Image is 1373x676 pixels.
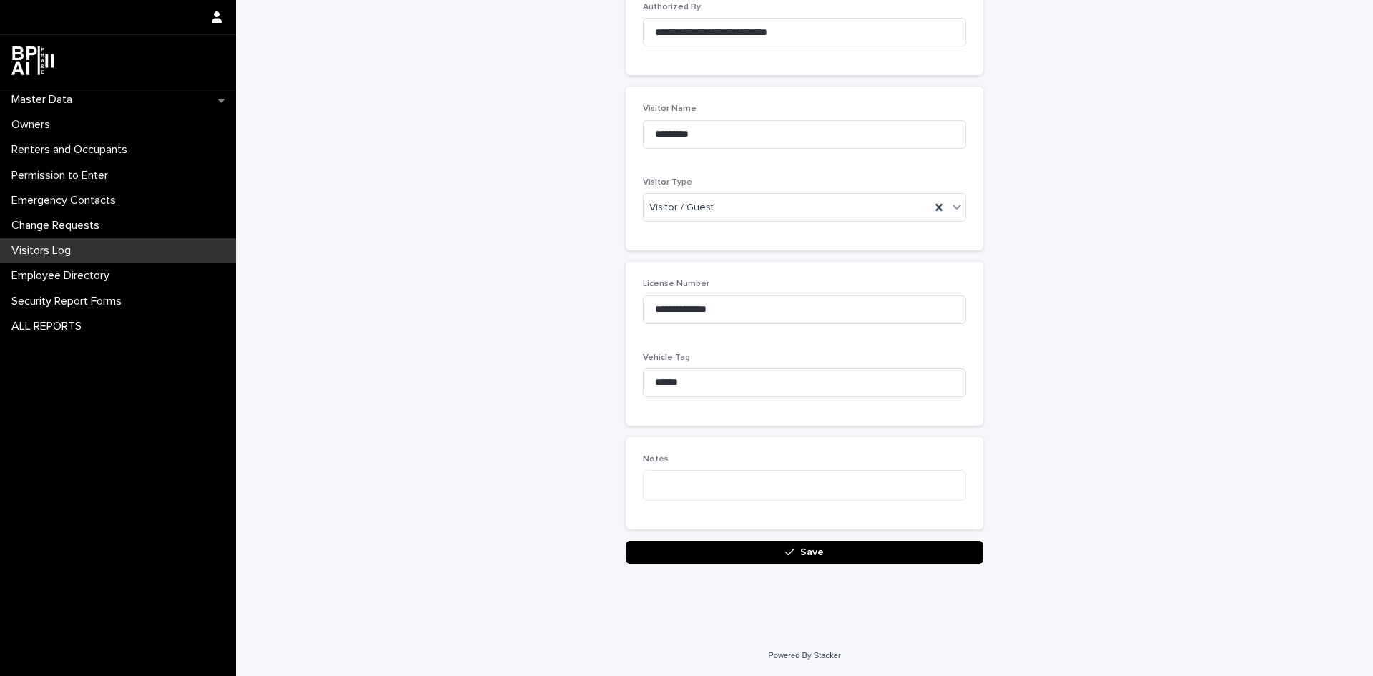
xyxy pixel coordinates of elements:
[6,118,61,132] p: Owners
[6,295,133,308] p: Security Report Forms
[6,269,121,283] p: Employee Directory
[643,353,690,362] span: Vehicle Tag
[643,455,669,464] span: Notes
[649,200,714,215] span: Visitor / Guest
[6,194,127,207] p: Emergency Contacts
[800,547,824,557] span: Save
[643,104,697,113] span: Visitor Name
[643,3,701,11] span: Authorized By
[643,280,709,288] span: License Number
[6,219,111,232] p: Change Requests
[6,244,82,258] p: Visitors Log
[6,320,93,333] p: ALL REPORTS
[768,651,840,660] a: Powered By Stacker
[6,93,84,107] p: Master Data
[6,169,119,182] p: Permission to Enter
[626,541,983,564] button: Save
[643,178,692,187] span: Visitor Type
[11,46,54,75] img: dwgmcNfxSF6WIOOXiGgu
[6,143,139,157] p: Renters and Occupants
